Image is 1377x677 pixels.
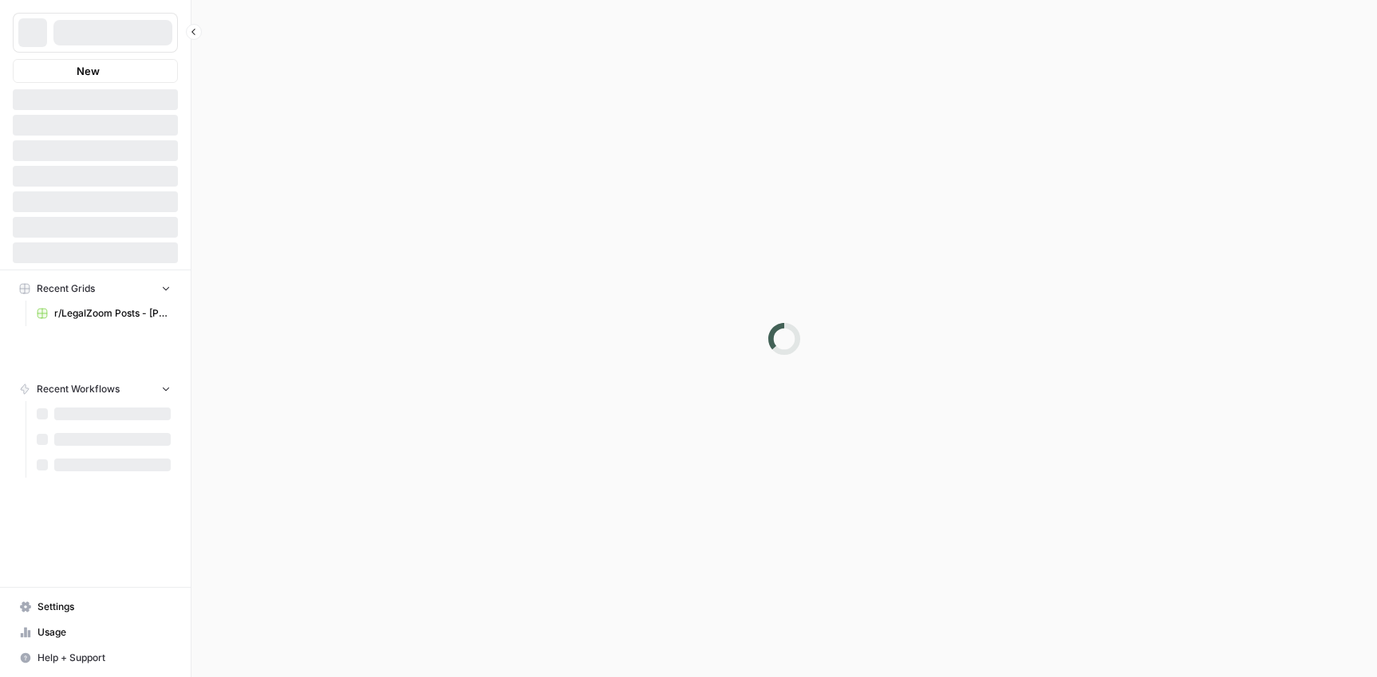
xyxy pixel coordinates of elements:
[37,651,171,665] span: Help + Support
[37,382,120,396] span: Recent Workflows
[13,645,178,671] button: Help + Support
[37,625,171,640] span: Usage
[13,620,178,645] a: Usage
[13,277,178,301] button: Recent Grids
[54,306,171,321] span: r/LegalZoom Posts - [PERSON_NAME]
[30,301,178,326] a: r/LegalZoom Posts - [PERSON_NAME]
[37,281,95,296] span: Recent Grids
[37,600,171,614] span: Settings
[13,594,178,620] a: Settings
[77,63,100,79] span: New
[13,59,178,83] button: New
[13,377,178,401] button: Recent Workflows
